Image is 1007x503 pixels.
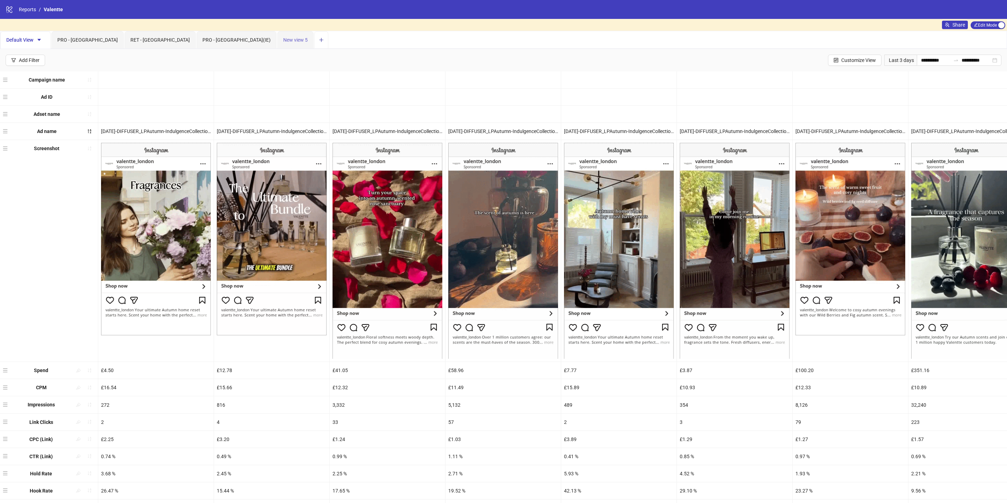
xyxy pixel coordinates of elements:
[884,55,917,66] div: Last 3 days
[841,57,876,63] span: Customize View
[214,123,329,140] div: [DATE]-DIFFUSER_LPAutumn-IndulgenceCollection_Autumn-Indulgence-Collection-KellyHookv1_Human&Prod...
[87,488,92,493] span: sort-ascending
[330,465,445,482] div: 2.25 %
[795,143,905,335] img: Screenshot 6859816684672
[30,488,53,494] b: Hook Rate
[677,379,792,396] div: £10.93
[445,379,561,396] div: £11.49
[3,417,9,428] div: menu
[29,419,53,425] b: Link Clicks
[3,126,9,137] div: menu
[87,368,92,373] span: sort-ascending
[3,434,9,445] div: menu
[87,129,92,134] span: sort-descending
[76,368,81,373] span: highlight
[98,448,214,465] div: 0.74 %
[36,385,47,390] b: CPM
[214,396,329,413] div: 816
[87,146,92,151] span: sort-ascending
[953,57,959,63] span: to
[445,465,561,482] div: 2.71 %
[3,91,9,103] div: menu
[41,94,52,100] b: Ad ID
[3,129,8,134] span: menu
[330,362,445,379] div: £41.05
[561,414,677,431] div: 2
[76,471,81,476] span: highlight
[793,431,908,448] div: £1.27
[561,362,677,379] div: £7.77
[98,465,214,482] div: 3.68 %
[3,419,8,424] span: menu
[98,482,214,499] div: 26.47 %
[793,396,908,413] div: 8,126
[793,448,908,465] div: 0.97 %
[677,482,792,499] div: 29.10 %
[445,482,561,499] div: 19.52 %
[3,368,8,373] span: menu
[445,431,561,448] div: £1.03
[3,454,8,459] span: menu
[561,465,677,482] div: 5.93 %
[76,488,81,493] span: highlight
[39,6,41,13] li: /
[98,396,214,413] div: 272
[330,431,445,448] div: £1.24
[793,123,908,140] div: [DATE]-DIFFUSER_LPAutumn-IndulgenceCollection_Nest-Studio-Creative-UGC-Eungee-Aesthetic-Mood-Mome...
[3,77,8,82] span: menu
[319,37,324,42] span: plus
[3,365,9,376] div: menu
[87,77,92,82] span: sort-ascending
[677,123,792,140] div: [DATE]-DIFFUSER_LPAutumn-IndulgenceCollection_Nest-Studio-Creative-UGC-Eungee-Lifestyle-Routine_H...
[445,123,561,140] div: [DATE]-DIFFUSER_LPAutumn-IndulgenceCollection_Nest-Studio-Creative-UGC-Eungee-Unboxing_Human&Prod...
[314,31,328,49] button: Add tab
[3,488,8,493] span: menu
[214,414,329,431] div: 4
[29,77,65,83] b: Campaign name
[3,468,9,479] div: menu
[214,379,329,396] div: £15.66
[214,465,329,482] div: 2.45 %
[793,379,908,396] div: £12.33
[330,482,445,499] div: 17.65 %
[561,482,677,499] div: 42.13 %
[3,109,9,120] div: menu
[680,143,790,359] img: Screenshot 6859816685072
[330,448,445,465] div: 0.99 %
[561,379,677,396] div: £15.89
[3,471,8,476] span: menu
[330,123,445,140] div: [DATE]-DIFFUSER_LPAutumn-IndulgenceCollection_Nest-Studio-Creative-UGC-Eungee-Scent-Storytelling_...
[3,485,9,496] div: menu
[3,74,9,85] div: menu
[87,112,92,117] span: sort-ascending
[445,396,561,413] div: 5,132
[76,385,81,390] span: highlight
[445,414,561,431] div: 57
[3,451,9,462] div: menu
[677,465,792,482] div: 4.52 %
[333,143,442,359] img: Screenshot 6859816684472
[87,95,92,99] span: sort-ascending
[283,37,308,43] span: New view 5
[952,22,965,28] span: Share
[6,37,45,43] span: Default View
[98,431,214,448] div: £2.25
[19,57,40,63] div: Add Filter
[677,414,792,431] div: 3
[214,482,329,499] div: 15.44 %
[793,465,908,482] div: 1.93 %
[28,402,55,407] b: Impressions
[6,55,45,66] button: Add Filter
[34,146,59,151] b: Screenshot
[30,471,52,476] b: Hold Rate
[3,146,8,151] span: menu
[793,414,908,431] div: 79
[76,436,81,441] span: highlight
[677,396,792,413] div: 354
[17,6,37,13] a: Reports
[87,454,92,459] span: sort-ascending
[677,431,792,448] div: £1.29
[677,362,792,379] div: £3.87
[942,21,968,29] button: Share
[3,402,8,407] span: menu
